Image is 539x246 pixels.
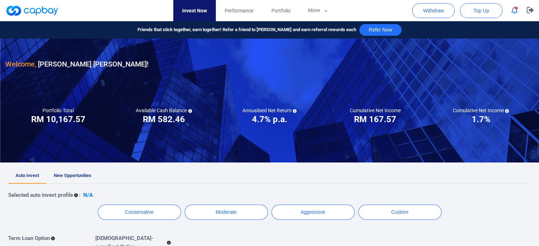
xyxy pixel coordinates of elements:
[358,205,442,220] button: Custom
[460,3,502,18] button: Top Up
[412,3,455,18] button: Withdraw
[350,107,401,114] h5: Cumulative Net Income
[271,7,290,15] span: Portfolio
[16,173,39,178] span: Auto Invest
[185,205,268,220] button: Moderate
[471,114,490,125] h3: 1.7%
[271,205,355,220] button: Aggressive
[143,114,185,125] h3: RM 582.46
[453,107,509,114] h5: Cumulative Net Income
[225,7,253,15] span: Performance
[136,107,192,114] h5: Available Cash Balance
[31,114,85,125] h3: RM 10,167.57
[5,60,36,68] span: Welcome,
[8,191,73,199] p: Selected auto invest profile
[98,205,181,220] button: Conservative
[137,26,356,34] span: Friends that stick together, earn together! Refer a friend to [PERSON_NAME] and earn referral rew...
[8,234,50,242] p: Term Loan Option
[354,114,396,125] h3: RM 167.57
[359,24,401,36] button: Refer Now
[242,107,297,114] h5: Annualised Net Return
[5,58,148,70] h3: [PERSON_NAME] [PERSON_NAME] !
[83,191,93,199] p: N/A
[54,173,91,178] span: New Opportunities
[43,107,74,114] h5: Portfolio Total
[79,191,80,199] p: :
[473,7,489,14] span: Top Up
[252,114,287,125] h3: 4.7% p.a.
